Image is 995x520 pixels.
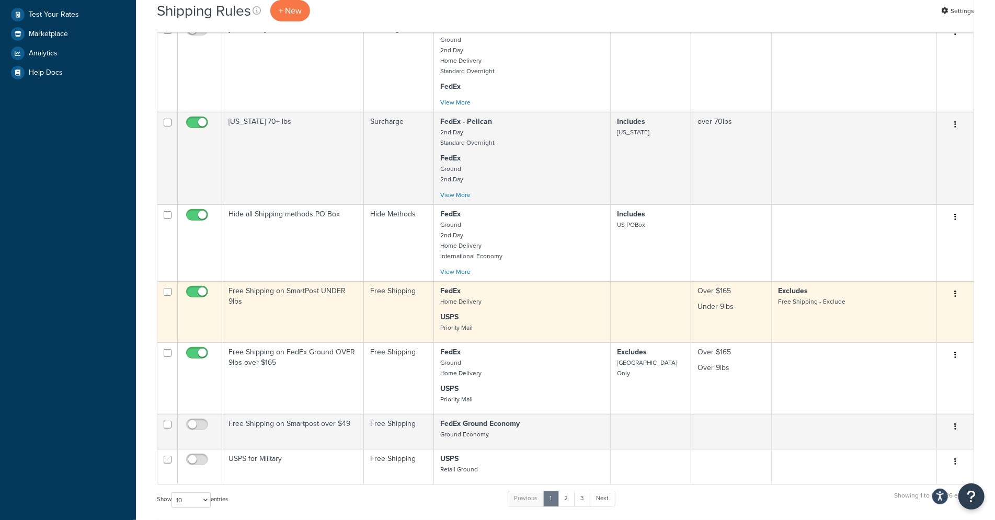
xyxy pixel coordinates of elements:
[617,116,645,127] strong: Includes
[440,190,471,200] a: View More
[364,414,434,449] td: Free Shipping
[440,358,482,378] small: Ground Home Delivery
[364,342,434,414] td: Free Shipping
[222,342,364,414] td: Free Shipping on FedEx Ground OVER 9lbs over $165
[222,19,364,112] td: [US_STATE] 71+ lbs
[558,491,575,506] a: 2
[29,49,58,58] span: Analytics
[440,465,478,474] small: Retail Ground
[440,453,459,464] strong: USPS
[440,220,502,261] small: Ground 2nd Day Home Delivery International Economy
[691,112,772,204] td: over 70lbs
[894,490,974,512] div: Showing 1 to 10 of 26 entries
[778,297,845,306] small: Free Shipping - Exclude
[941,4,974,18] a: Settings
[222,414,364,449] td: Free Shipping on Smartpost over $49
[29,10,79,19] span: Test Your Rates
[508,491,544,506] a: Previous
[617,128,649,137] small: [US_STATE]
[222,449,364,484] td: USPS for Military
[617,358,677,378] small: [GEOGRAPHIC_DATA] Only
[440,430,489,439] small: Ground Economy
[440,98,471,107] a: View More
[440,311,459,322] strong: USPS
[364,204,434,281] td: Hide Methods
[697,363,765,373] p: Over 9lbs
[440,346,461,357] strong: FedEx
[364,112,434,204] td: Surcharge
[8,44,128,63] a: Analytics
[29,68,63,77] span: Help Docs
[691,281,772,342] td: Over $165
[440,35,494,76] small: Ground 2nd Day Home Delivery Standard Overnight
[590,491,615,506] a: Next
[29,30,68,39] span: Marketplace
[364,449,434,484] td: Free Shipping
[440,209,461,219] strong: FedEx
[440,81,461,92] strong: FedEx
[440,267,471,276] a: View More
[8,25,128,43] a: Marketplace
[543,491,559,506] a: 1
[364,281,434,342] td: Free Shipping
[617,220,645,229] small: US POBox
[8,63,128,82] a: Help Docs
[222,112,364,204] td: [US_STATE] 70+ lbs
[157,492,228,508] label: Show entries
[440,116,492,127] strong: FedEx - Pelican
[440,153,461,164] strong: FedEx
[440,395,473,404] small: Priority Mail
[364,19,434,112] td: Surcharge
[440,383,459,394] strong: USPS
[440,297,482,306] small: Home Delivery
[440,323,473,332] small: Priority Mail
[958,483,985,510] button: Open Resource Center
[440,164,463,184] small: Ground 2nd Day
[440,418,520,429] strong: FedEx Ground Economy
[697,302,765,312] p: Under 9lbs
[8,5,128,24] a: Test Your Rates
[222,281,364,342] td: Free Shipping on SmartPost UNDER 9lbs
[440,128,494,147] small: 2nd Day Standard Overnight
[574,491,591,506] a: 3
[171,492,211,508] select: Showentries
[617,346,647,357] strong: Excludes
[222,204,364,281] td: Hide all Shipping methods PO Box
[778,285,808,296] strong: Excludes
[440,285,461,296] strong: FedEx
[617,209,645,219] strong: Includes
[157,1,251,21] h1: Shipping Rules
[691,342,772,414] td: Over $165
